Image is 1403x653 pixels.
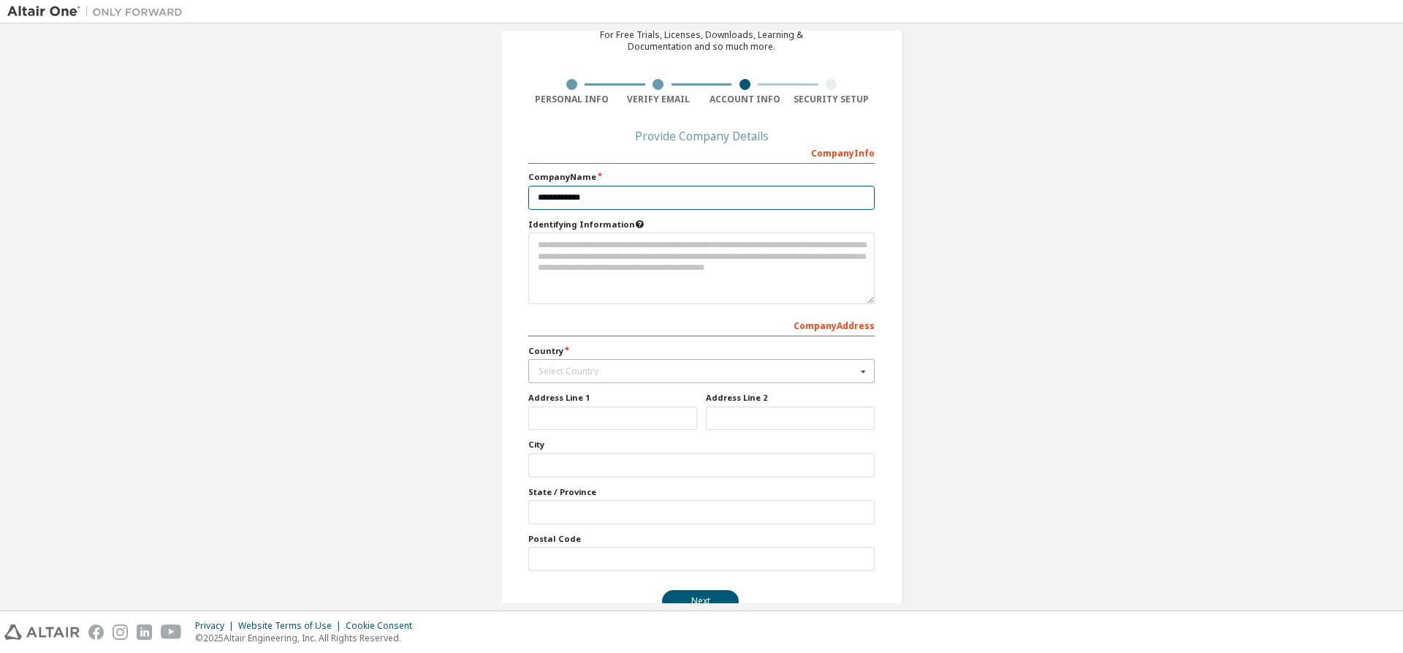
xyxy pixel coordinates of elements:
div: Verify Email [615,94,702,105]
img: Altair One [7,4,190,19]
label: Country [528,345,875,357]
div: Company Info [528,140,875,164]
label: Please provide any information that will help our support team identify your company. Email and n... [528,219,875,230]
label: Company Name [528,171,875,183]
div: For Free Trials, Licenses, Downloads, Learning & Documentation and so much more. [600,29,803,53]
div: Cookie Consent [346,620,421,632]
div: Security Setup [788,94,875,105]
div: Company Address [528,313,875,336]
img: youtube.svg [161,624,182,640]
label: City [528,439,875,450]
div: Website Terms of Use [238,620,346,632]
button: Next [662,590,739,612]
img: altair_logo.svg [4,624,80,640]
div: Personal Info [528,94,615,105]
label: Postal Code [528,533,875,545]
div: Select Country [539,367,856,376]
label: Address Line 2 [706,392,875,404]
div: Provide Company Details [528,132,875,140]
div: Privacy [195,620,238,632]
div: Account Info [701,94,788,105]
p: © 2025 Altair Engineering, Inc. All Rights Reserved. [195,632,421,644]
label: Address Line 1 [528,392,697,404]
img: instagram.svg [113,624,128,640]
img: linkedin.svg [137,624,152,640]
label: State / Province [528,486,875,498]
img: facebook.svg [88,624,104,640]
